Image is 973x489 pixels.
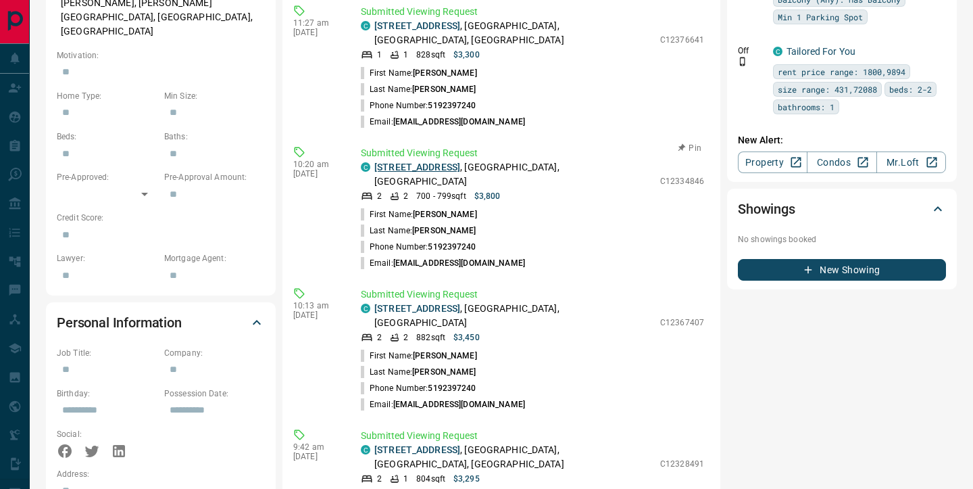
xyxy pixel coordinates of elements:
[403,49,408,61] p: 1
[164,90,265,102] p: Min Size:
[57,49,265,62] p: Motivation:
[412,367,476,377] span: [PERSON_NAME]
[361,225,476,237] p: Last Name:
[474,190,501,202] p: $3,800
[670,142,709,154] button: Pin
[164,171,265,183] p: Pre-Approval Amount:
[738,45,765,57] p: Off
[374,19,653,47] p: , [GEOGRAPHIC_DATA], [GEOGRAPHIC_DATA], [GEOGRAPHIC_DATA]
[412,85,476,94] span: [PERSON_NAME]
[787,46,855,57] a: Tailored For You
[293,452,341,461] p: [DATE]
[660,34,704,46] p: C12376641
[374,20,460,31] a: [STREET_ADDRESS]
[738,133,946,147] p: New Alert:
[778,10,863,24] span: Min 1 Parking Spot
[164,347,265,359] p: Company:
[57,388,157,400] p: Birthday:
[738,259,946,281] button: New Showing
[57,90,157,102] p: Home Type:
[807,152,876,173] a: Condos
[57,428,157,440] p: Social:
[453,473,480,485] p: $3,295
[361,429,704,443] p: Submitted Viewing Request
[393,400,525,409] span: [EMAIL_ADDRESS][DOMAIN_NAME]
[403,190,408,202] p: 2
[293,160,341,169] p: 10:20 am
[293,310,341,320] p: [DATE]
[361,398,525,411] p: Email:
[361,241,476,253] p: Phone Number:
[164,131,265,143] p: Baths:
[374,303,460,314] a: [STREET_ADDRESS]
[428,383,476,393] span: 5192397240
[453,331,480,344] p: $3,450
[738,152,807,173] a: Property
[164,252,265,264] p: Mortgage Agent:
[57,212,265,224] p: Credit Score:
[403,331,408,344] p: 2
[403,473,408,485] p: 1
[377,49,382,61] p: 1
[393,258,525,268] span: [EMAIL_ADDRESS][DOMAIN_NAME]
[428,101,476,110] span: 5192397240
[773,47,782,56] div: condos.ca
[660,317,704,329] p: C12367407
[361,99,476,112] p: Phone Number:
[374,302,653,330] p: , [GEOGRAPHIC_DATA], [GEOGRAPHIC_DATA]
[778,83,877,96] span: size range: 431,72088
[361,116,525,128] p: Email:
[416,190,466,202] p: 700 - 799 sqft
[778,100,834,114] span: bathrooms: 1
[778,65,905,78] span: rent price range: 1800,9894
[293,28,341,37] p: [DATE]
[361,366,476,378] p: Last Name:
[660,175,704,187] p: C12334846
[361,445,370,455] div: condos.ca
[361,350,477,362] p: First Name:
[361,162,370,172] div: condos.ca
[57,306,265,339] div: Personal Information
[377,190,382,202] p: 2
[413,210,476,219] span: [PERSON_NAME]
[876,152,946,173] a: Mr.Loft
[361,304,370,313] div: condos.ca
[361,257,525,269] p: Email:
[293,301,341,310] p: 10:13 am
[361,21,370,30] div: condos.ca
[377,473,382,485] p: 2
[361,208,477,220] p: First Name:
[413,68,476,78] span: [PERSON_NAME]
[738,198,795,220] h2: Showings
[361,67,477,79] p: First Name:
[413,351,476,360] span: [PERSON_NAME]
[361,382,476,394] p: Phone Number:
[374,162,460,172] a: [STREET_ADDRESS]
[889,83,932,96] span: beds: 2-2
[57,252,157,264] p: Lawyer:
[293,18,341,28] p: 11:27 am
[377,331,382,344] p: 2
[374,160,653,189] p: , [GEOGRAPHIC_DATA], [GEOGRAPHIC_DATA]
[428,242,476,252] span: 5192397240
[57,131,157,143] p: Beds:
[738,233,946,246] p: No showings booked
[57,312,182,333] h2: Personal Information
[453,49,480,61] p: $3,300
[164,388,265,400] p: Possession Date:
[293,442,341,452] p: 9:42 am
[57,468,265,480] p: Address:
[374,443,653,471] p: , [GEOGRAPHIC_DATA], [GEOGRAPHIC_DATA], [GEOGRAPHIC_DATA]
[361,5,704,19] p: Submitted Viewing Request
[374,444,460,455] a: [STREET_ADDRESS]
[293,169,341,179] p: [DATE]
[660,458,704,470] p: C12328491
[738,57,747,66] svg: Push Notification Only
[57,347,157,359] p: Job Title:
[57,171,157,183] p: Pre-Approved:
[412,226,476,235] span: [PERSON_NAME]
[416,49,445,61] p: 828 sqft
[361,83,476,95] p: Last Name:
[416,331,445,344] p: 882 sqft
[738,193,946,225] div: Showings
